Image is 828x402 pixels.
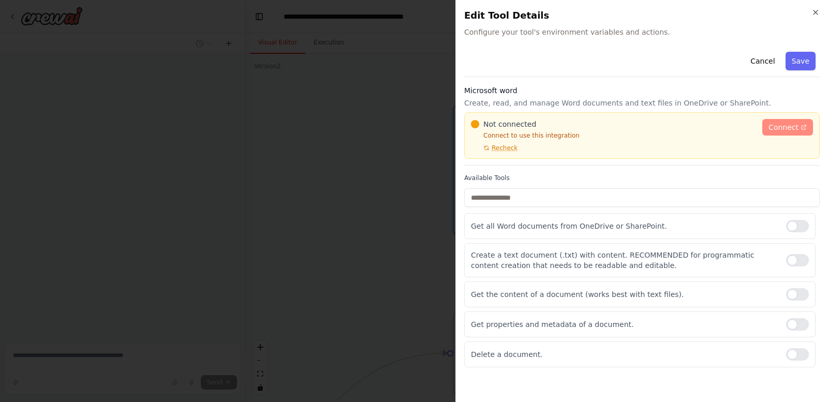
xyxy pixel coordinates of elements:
p: Connect to use this integration [471,131,756,140]
span: Recheck [492,144,517,152]
h2: Edit Tool Details [464,8,820,23]
p: Delete a document. [471,349,778,360]
label: Available Tools [464,174,820,182]
p: Get all Word documents from OneDrive or SharePoint. [471,221,778,231]
span: Configure your tool's environment variables and actions. [464,27,820,37]
p: Create, read, and manage Word documents and text files in OneDrive or SharePoint. [464,98,820,108]
p: Create a text document (.txt) with content. RECOMMENDED for programmatic content creation that ne... [471,250,778,271]
button: Recheck [471,144,517,152]
button: Save [786,52,816,70]
a: Connect [762,119,813,136]
h3: Microsoft word [464,85,820,96]
p: Get properties and metadata of a document. [471,319,778,330]
span: Connect [768,122,799,132]
button: Cancel [744,52,781,70]
span: Not connected [483,119,536,129]
p: Get the content of a document (works best with text files). [471,289,778,300]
